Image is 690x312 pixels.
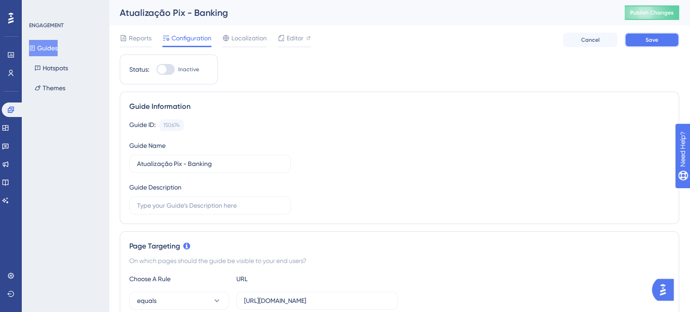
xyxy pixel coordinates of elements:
span: Inactive [178,66,199,73]
div: Choose A Rule [129,273,229,284]
button: Cancel [563,33,617,47]
span: Need Help? [21,2,57,13]
button: Themes [29,80,71,96]
button: Save [625,33,679,47]
div: Guide Name [129,140,166,151]
span: Publish Changes [630,9,674,16]
span: Cancel [581,36,600,44]
span: Configuration [171,33,211,44]
input: Type your Guide’s Name here [137,159,283,169]
div: Guide Description [129,182,181,193]
input: Type your Guide’s Description here [137,200,283,210]
iframe: UserGuiding AI Assistant Launcher [652,276,679,303]
div: 150674 [163,122,180,129]
button: Hotspots [29,60,73,76]
span: Localization [231,33,267,44]
button: equals [129,292,229,310]
button: Guides [29,40,58,56]
span: Reports [129,33,152,44]
div: Atualização Pix - Banking [120,6,602,19]
span: Save [646,36,658,44]
input: yourwebsite.com/path [244,296,390,306]
span: Editor [287,33,303,44]
div: On which pages should the guide be visible to your end users? [129,255,670,266]
div: Guide Information [129,101,670,112]
div: Guide ID: [129,119,156,131]
button: Publish Changes [625,5,679,20]
span: equals [137,295,157,306]
div: ENGAGEMENT [29,22,64,29]
div: Status: [129,64,149,75]
div: URL [236,273,336,284]
div: Page Targeting [129,241,670,252]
